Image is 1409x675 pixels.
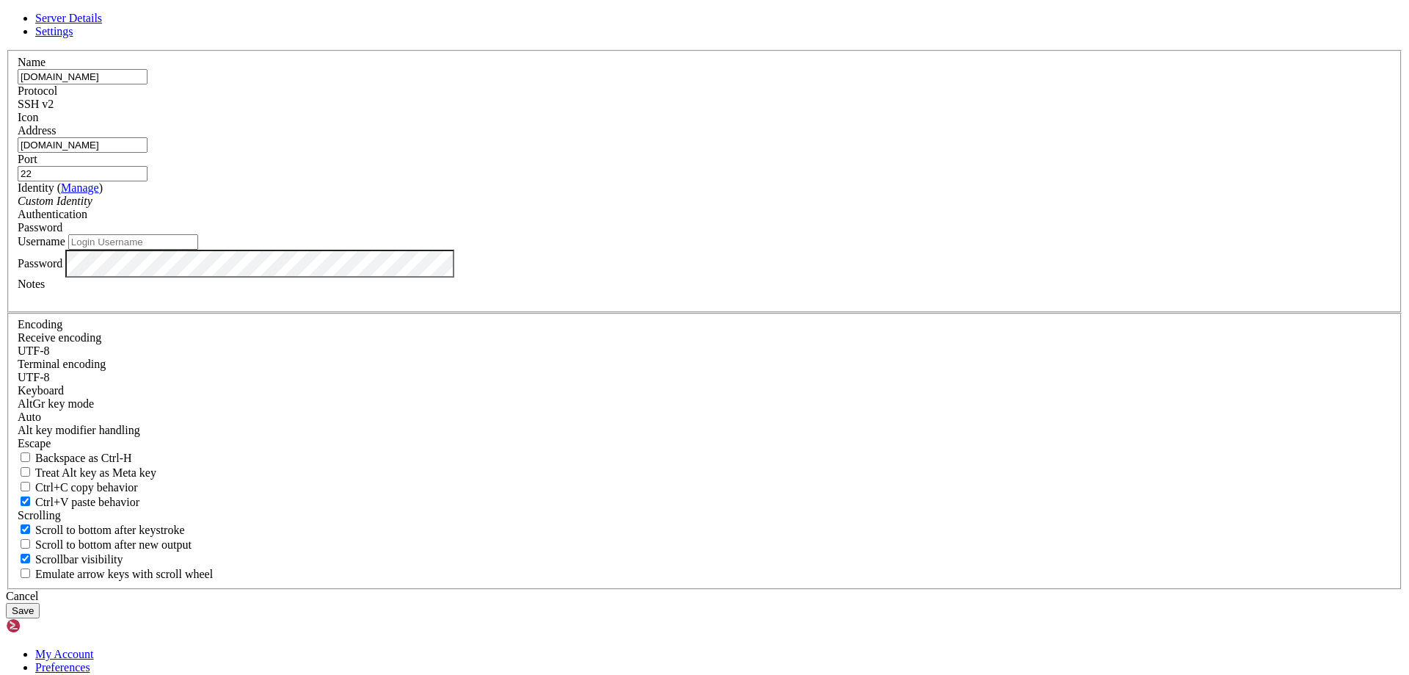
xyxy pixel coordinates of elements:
[35,452,132,464] span: Backspace as Ctrl-H
[68,234,198,250] input: Login Username
[18,124,56,137] label: Address
[6,603,40,618] button: Save
[21,554,30,563] input: Scrollbar visibility
[18,256,62,269] label: Password
[18,371,50,383] span: UTF-8
[35,524,185,536] span: Scroll to bottom after keystroke
[18,221,62,234] span: Password
[35,553,123,566] span: Scrollbar visibility
[18,181,103,194] label: Identity
[6,590,1403,603] div: Cancel
[21,497,30,506] input: Ctrl+V paste behavior
[35,466,156,479] span: Treat Alt key as Meta key
[18,538,192,551] label: Scroll to bottom after new output.
[18,98,54,110] span: SSH v2
[18,344,50,357] span: UTF-8
[18,235,65,248] label: Username
[21,524,30,534] input: Scroll to bottom after keystroke
[18,221,1391,234] div: Password
[18,424,140,436] label: Controls how the Alt key is handled. Escape: Send an ESC prefix. 8-Bit: Add 128 to the typed char...
[35,538,192,551] span: Scroll to bottom after new output
[18,481,138,494] label: Ctrl-C copies if true, send ^C to host if false. Ctrl-Shift-C sends ^C to host if true, copies if...
[18,166,148,181] input: Port Number
[18,56,45,68] label: Name
[61,181,99,194] a: Manage
[21,467,30,477] input: Treat Alt key as Meta key
[21,539,30,549] input: Scroll to bottom after new output
[18,195,1391,208] div: Custom Identity
[18,397,94,410] label: Set the expected encoding for data received from the host. If the encodings do not match, visual ...
[35,25,73,37] a: Settings
[57,181,103,194] span: ( )
[18,437,1391,450] div: Escape
[18,208,87,220] label: Authentication
[6,618,90,633] img: Shellngn
[18,111,38,123] label: Icon
[18,411,1391,424] div: Auto
[18,553,123,566] label: The vertical scrollbar mode.
[18,98,1391,111] div: SSH v2
[18,384,64,397] label: Keyboard
[35,661,90,674] a: Preferences
[18,496,139,508] label: Ctrl+V pastes if true, sends ^V to host if false. Ctrl+Shift+V sends ^V to host if true, pastes i...
[35,496,139,508] span: Ctrl+V paste behavior
[18,331,101,344] label: Set the expected encoding for data received from the host. If the encodings do not match, visual ...
[18,524,185,536] label: Whether to scroll to the bottom on any keystroke.
[18,195,92,207] i: Custom Identity
[18,318,62,331] label: Encoding
[18,358,106,370] label: The default terminal encoding. ISO-2022 enables character map translations (like graphics maps). ...
[18,509,61,521] label: Scrolling
[35,568,213,580] span: Emulate arrow keys with scroll wheel
[35,481,138,494] span: Ctrl+C copy behavior
[18,466,156,479] label: Whether the Alt key acts as a Meta key or as a distinct Alt key.
[18,437,51,450] span: Escape
[35,12,102,24] a: Server Details
[18,371,1391,384] div: UTF-8
[18,452,132,464] label: If true, the backspace should send BS ('\x08', aka ^H). Otherwise the backspace key should send '...
[21,482,30,491] input: Ctrl+C copy behavior
[21,568,30,578] input: Emulate arrow keys with scroll wheel
[21,452,30,462] input: Backspace as Ctrl-H
[18,568,213,580] label: When using the alternative screen buffer, and DECCKM (Application Cursor Keys) is active, mouse w...
[18,137,148,153] input: Host Name or IP
[18,69,148,84] input: Server Name
[18,411,41,423] span: Auto
[18,344,1391,358] div: UTF-8
[35,648,94,660] a: My Account
[18,84,57,97] label: Protocol
[18,153,37,165] label: Port
[18,278,45,290] label: Notes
